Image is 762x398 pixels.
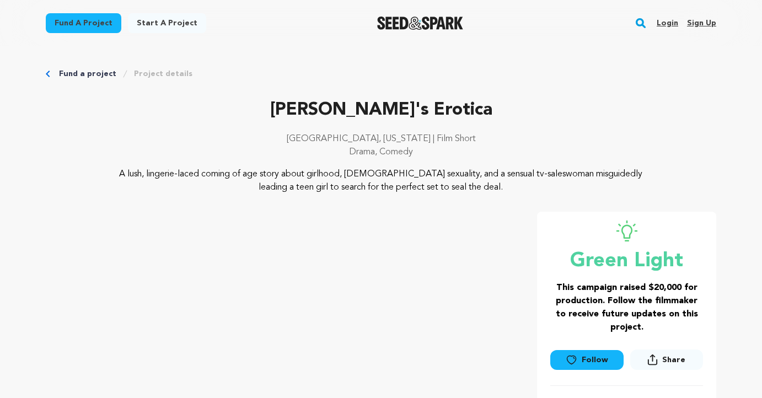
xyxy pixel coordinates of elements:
h3: This campaign raised $20,000 for production. Follow the filmmaker to receive future updates on th... [550,281,703,334]
a: Follow [550,350,623,370]
div: Breadcrumb [46,68,716,79]
p: A lush, lingerie-laced coming of age story about girlhood, [DEMOGRAPHIC_DATA] sexuality, and a se... [113,168,650,194]
a: Fund a project [46,13,121,33]
a: Seed&Spark Homepage [377,17,464,30]
img: Seed&Spark Logo Dark Mode [377,17,464,30]
p: [PERSON_NAME]'s Erotica [46,97,716,123]
span: Share [662,354,685,365]
a: Login [657,14,678,32]
a: Start a project [128,13,206,33]
p: Drama, Comedy [46,146,716,159]
button: Share [630,349,703,370]
a: Fund a project [59,68,116,79]
p: Green Light [550,250,703,272]
a: Project details [134,68,192,79]
a: Sign up [687,14,716,32]
span: Share [630,349,703,374]
p: [GEOGRAPHIC_DATA], [US_STATE] | Film Short [46,132,716,146]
